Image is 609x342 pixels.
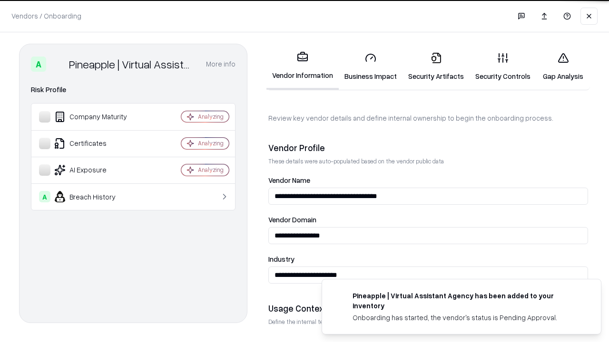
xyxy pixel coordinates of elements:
[206,56,236,73] button: More info
[11,11,81,21] p: Vendors / Onboarding
[268,256,588,263] label: Industry
[268,113,588,123] p: Review key vendor details and define internal ownership to begin the onboarding process.
[268,157,588,165] p: These details were auto-populated based on the vendor public data
[266,44,339,90] a: Vendor Information
[268,177,588,184] label: Vendor Name
[39,138,153,149] div: Certificates
[198,166,224,174] div: Analyzing
[69,57,195,72] div: Pineapple | Virtual Assistant Agency
[353,313,578,323] div: Onboarding has started, the vendor's status is Pending Approval.
[31,57,46,72] div: A
[353,291,578,311] div: Pineapple | Virtual Assistant Agency has been added to your inventory
[403,45,470,89] a: Security Artifacts
[39,191,50,202] div: A
[470,45,536,89] a: Security Controls
[334,291,345,302] img: trypineapple.com
[268,318,588,326] p: Define the internal team and reason for using this vendor. This helps assess business relevance a...
[39,111,153,123] div: Company Maturity
[268,216,588,223] label: Vendor Domain
[339,45,403,89] a: Business Impact
[39,164,153,176] div: AI Exposure
[31,84,236,95] div: Risk Profile
[50,57,65,72] img: Pineapple | Virtual Assistant Agency
[536,45,590,89] a: Gap Analysis
[198,139,224,147] div: Analyzing
[268,303,588,314] div: Usage Context
[39,191,153,202] div: Breach History
[268,142,588,153] div: Vendor Profile
[198,113,224,121] div: Analyzing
